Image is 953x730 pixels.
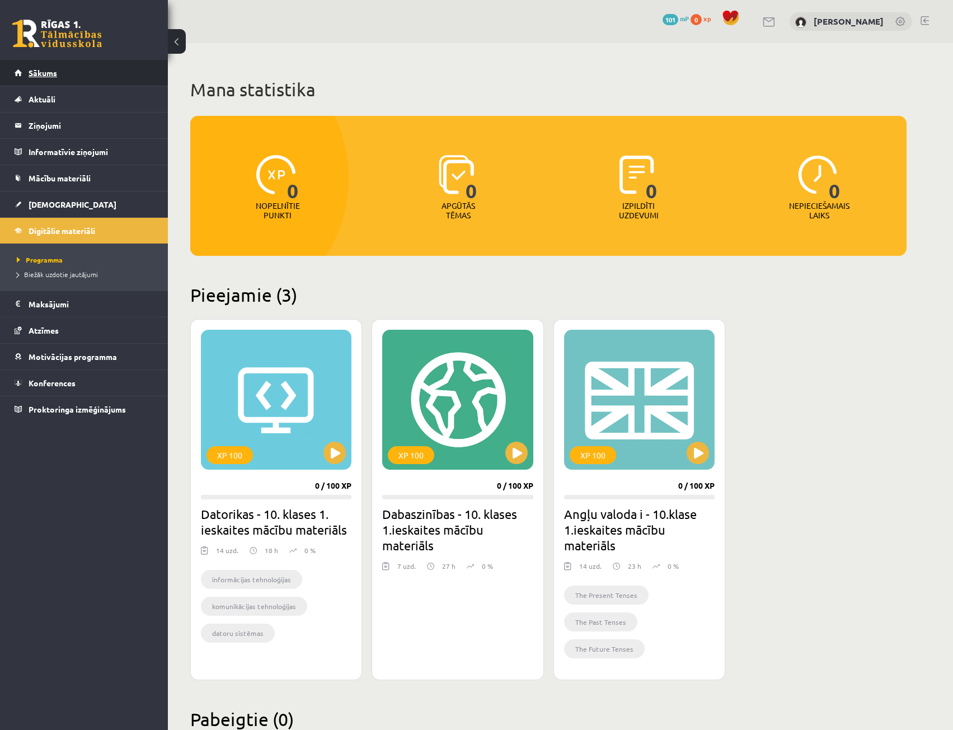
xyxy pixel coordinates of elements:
[663,14,678,25] span: 101
[619,155,654,194] img: icon-completed-tasks-ad58ae20a441b2904462921112bc710f1caf180af7a3daa7317a5a94f2d26646.svg
[29,68,57,78] span: Sākums
[190,708,907,730] h2: Pabeigtie (0)
[829,155,841,201] span: 0
[482,561,493,571] p: 0 %
[29,325,59,335] span: Atzīmes
[564,639,645,658] li: The Future Tenses
[814,16,884,27] a: [PERSON_NAME]
[564,612,637,631] li: The Past Tenses
[15,317,154,343] a: Atzīmes
[29,199,116,209] span: [DEMOGRAPHIC_DATA]
[15,113,154,138] a: Ziņojumi
[201,624,275,643] li: datoru sistēmas
[668,561,679,571] p: 0 %
[628,561,641,571] p: 23 h
[206,446,253,464] div: XP 100
[564,506,715,553] h2: Angļu valoda i - 10.klase 1.ieskaites mācību materiāls
[15,86,154,112] a: Aktuāli
[388,446,434,464] div: XP 100
[691,14,702,25] span: 0
[29,113,154,138] legend: Ziņojumi
[216,545,238,562] div: 14 uzd.
[691,14,716,23] a: 0 xp
[789,201,849,220] p: Nepieciešamais laiks
[15,60,154,86] a: Sākums
[256,155,295,194] img: icon-xp-0682a9bc20223a9ccc6f5883a126b849a74cddfe5390d2b41b4391c66f2066e7.svg
[680,14,689,23] span: mP
[564,586,649,605] li: The Present Tenses
[466,155,477,201] span: 0
[442,561,456,571] p: 27 h
[190,78,907,101] h1: Mana statistika
[15,191,154,217] a: [DEMOGRAPHIC_DATA]
[201,570,302,589] li: informācijas tehnoloģijas
[15,291,154,317] a: Maksājumi
[304,545,316,555] p: 0 %
[29,291,154,317] legend: Maksājumi
[29,173,91,183] span: Mācību materiāli
[15,139,154,165] a: Informatīvie ziņojumi
[439,155,474,194] img: icon-learned-topics-4a711ccc23c960034f471b6e78daf4a3bad4a20eaf4de84257b87e66633f6470.svg
[265,545,278,555] p: 18 h
[15,370,154,396] a: Konferences
[256,201,300,220] p: Nopelnītie punkti
[795,17,806,28] img: Mārtiņš Kasparinskis
[663,14,689,23] a: 101 mP
[29,226,95,236] span: Digitālie materiāli
[646,155,658,201] span: 0
[382,506,533,553] h2: Dabaszinības - 10. klases 1.ieskaites mācību materiāls
[15,218,154,244] a: Digitālie materiāli
[15,344,154,369] a: Motivācijas programma
[617,201,660,220] p: Izpildīti uzdevumi
[436,201,480,220] p: Apgūtās tēmas
[17,269,157,279] a: Biežāk uzdotie jautājumi
[12,20,102,48] a: Rīgas 1. Tālmācības vidusskola
[579,561,602,578] div: 14 uzd.
[397,561,416,578] div: 7 uzd.
[15,396,154,422] a: Proktoringa izmēģinājums
[17,255,63,264] span: Programma
[287,155,299,201] span: 0
[15,165,154,191] a: Mācību materiāli
[17,255,157,265] a: Programma
[201,597,307,616] li: komunikācijas tehnoloģijas
[29,404,126,414] span: Proktoringa izmēģinājums
[29,139,154,165] legend: Informatīvie ziņojumi
[29,352,117,362] span: Motivācijas programma
[190,284,907,306] h2: Pieejamie (3)
[29,94,55,104] span: Aktuāli
[570,446,616,464] div: XP 100
[703,14,711,23] span: xp
[798,155,837,194] img: icon-clock-7be60019b62300814b6bd22b8e044499b485619524d84068768e800edab66f18.svg
[29,378,76,388] span: Konferences
[17,270,98,279] span: Biežāk uzdotie jautājumi
[201,506,351,537] h2: Datorikas - 10. klases 1. ieskaites mācību materiāls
